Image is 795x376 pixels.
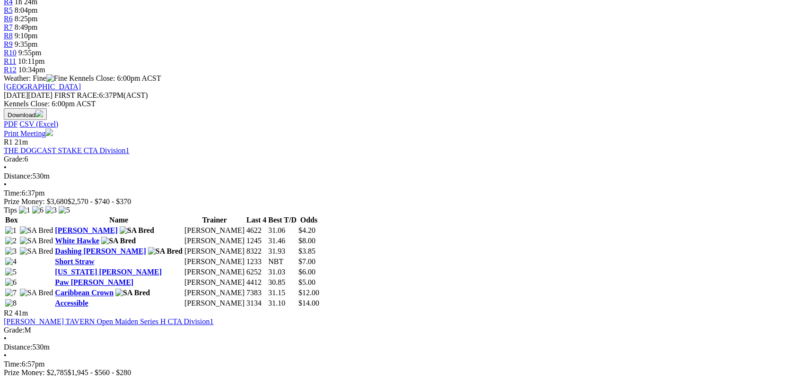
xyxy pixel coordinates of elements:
img: SA Bred [120,226,154,235]
span: 8:25pm [15,15,38,23]
div: 530m [4,343,791,351]
div: 6:57pm [4,360,791,368]
span: $4.20 [298,226,315,234]
th: Best T/D [268,215,297,225]
td: 31.93 [268,247,297,256]
td: 7383 [246,288,267,298]
a: R8 [4,32,13,40]
span: Distance: [4,343,32,351]
span: Tips [4,206,17,214]
a: R10 [4,49,17,57]
td: [PERSON_NAME] [184,278,245,287]
img: SA Bred [20,237,53,245]
span: Distance: [4,172,32,180]
div: Kennels Close: 6:00pm ACST [4,100,791,108]
img: 5 [5,268,17,276]
span: $14.00 [298,299,319,307]
span: R1 [4,138,13,146]
div: Prize Money: $3,680 [4,197,791,206]
span: Time: [4,360,22,368]
td: [PERSON_NAME] [184,257,245,266]
span: R2 [4,309,13,317]
img: printer.svg [45,128,53,136]
span: $5.00 [298,278,315,286]
span: Box [5,216,18,224]
span: Time: [4,189,22,197]
img: SA Bred [20,289,53,297]
img: SA Bred [20,226,53,235]
span: Grade: [4,155,25,163]
a: [PERSON_NAME] TAVERN Open Maiden Series H CTA Division1 [4,317,214,325]
span: 41m [15,309,28,317]
span: $7.00 [298,257,315,265]
img: 3 [45,206,57,214]
img: download.svg [35,110,43,117]
td: [PERSON_NAME] [184,236,245,246]
a: R5 [4,6,13,14]
th: Name [54,215,183,225]
div: 530m [4,172,791,180]
img: 5 [59,206,70,214]
a: R9 [4,40,13,48]
img: 3 [5,247,17,256]
a: Dashing [PERSON_NAME] [55,247,146,255]
img: SA Bred [101,237,136,245]
span: • [4,163,7,171]
img: 8 [5,299,17,308]
td: [PERSON_NAME] [184,226,245,235]
img: Fine [46,74,67,83]
a: PDF [4,120,17,128]
td: [PERSON_NAME] [184,247,245,256]
span: • [4,180,7,188]
td: 8322 [246,247,267,256]
span: $6.00 [298,268,315,276]
a: [GEOGRAPHIC_DATA] [4,83,81,91]
img: 2 [5,237,17,245]
span: 9:55pm [18,49,42,57]
span: Kennels Close: 6:00pm ACST [69,74,161,82]
td: [PERSON_NAME] [184,267,245,277]
span: $3.85 [298,247,315,255]
span: $12.00 [298,289,319,297]
div: M [4,326,791,334]
a: Paw [PERSON_NAME] [55,278,133,286]
img: 6 [5,278,17,287]
img: SA Bred [20,247,53,256]
img: 1 [19,206,30,214]
img: SA Bred [148,247,183,256]
a: White Hawke [55,237,99,245]
img: SA Bred [115,289,150,297]
span: 21m [15,138,28,146]
span: Grade: [4,326,25,334]
img: 1 [5,226,17,235]
a: Print Meeting [4,129,53,137]
a: R7 [4,23,13,31]
td: [PERSON_NAME] [184,299,245,308]
td: 31.03 [268,267,297,277]
th: Odds [298,215,320,225]
th: Last 4 [246,215,267,225]
td: 1233 [246,257,267,266]
a: R6 [4,15,13,23]
span: $2,570 - $740 - $370 [68,197,131,205]
button: Download [4,108,47,120]
span: $8.00 [298,237,315,245]
a: R11 [4,57,16,65]
span: 10:11pm [18,57,44,65]
span: 8:49pm [15,23,38,31]
td: 4622 [246,226,267,235]
td: 31.10 [268,299,297,308]
a: [PERSON_NAME] [55,226,117,234]
a: [US_STATE] [PERSON_NAME] [55,268,162,276]
td: [PERSON_NAME] [184,288,245,298]
a: Caribbean Crown [55,289,114,297]
span: [DATE] [4,91,28,99]
span: FIRST RACE: [54,91,99,99]
span: • [4,351,7,359]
